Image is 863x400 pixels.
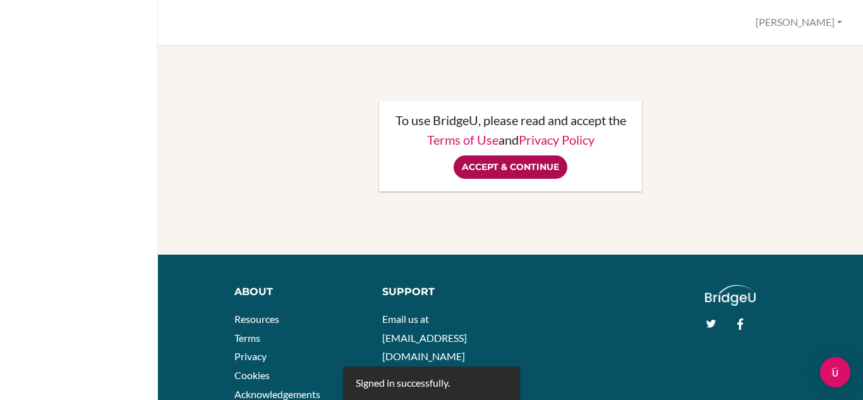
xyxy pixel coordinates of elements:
[234,313,279,325] a: Resources
[820,357,850,387] div: Open Intercom Messenger
[705,285,756,306] img: logo_white@2x-f4f0deed5e89b7ecb1c2cc34c3e3d731f90f0f143d5ea2071677605dd97b5244.png
[382,285,502,300] div: Support
[392,114,630,126] p: To use BridgeU, please read and accept the
[750,11,848,34] button: [PERSON_NAME]
[382,313,467,362] a: Email us at [EMAIL_ADDRESS][DOMAIN_NAME]
[234,350,267,362] a: Privacy
[427,132,498,147] a: Terms of Use
[519,132,594,147] a: Privacy Policy
[356,376,450,391] div: Signed in successfully.
[234,285,363,300] div: About
[234,332,260,344] a: Terms
[392,133,630,146] p: and
[454,155,567,179] input: Accept & Continue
